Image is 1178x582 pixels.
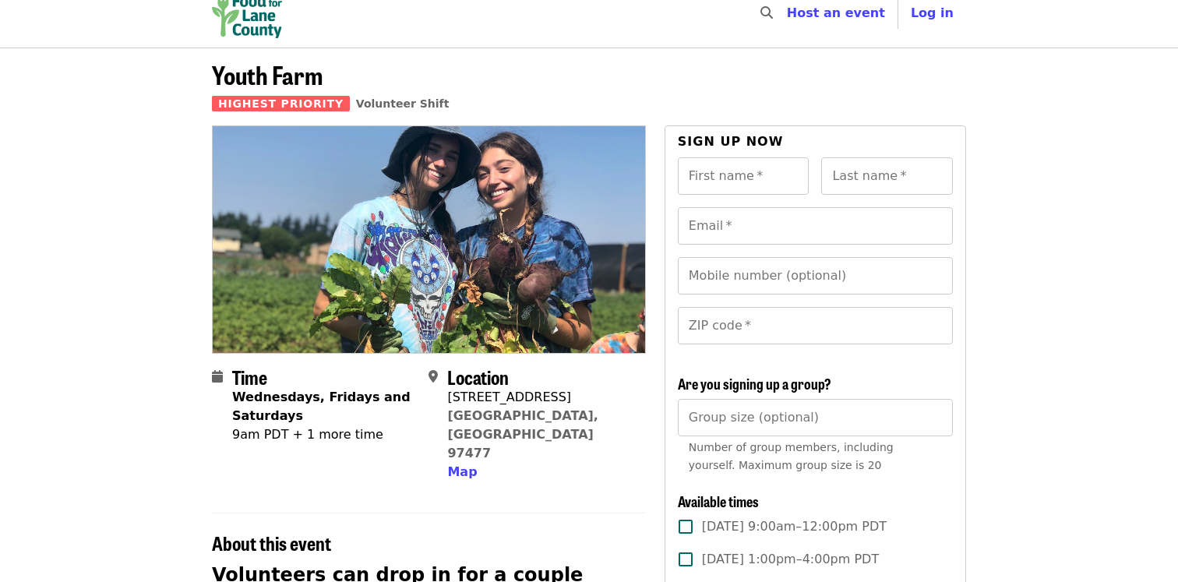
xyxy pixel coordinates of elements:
[212,56,323,93] span: Youth Farm
[678,307,953,344] input: ZIP code
[678,399,953,436] input: [object Object]
[212,96,350,111] span: Highest Priority
[678,491,759,511] span: Available times
[702,517,887,536] span: [DATE] 9:00am–12:00pm PDT
[678,207,953,245] input: Email
[821,157,953,195] input: Last name
[702,550,879,569] span: [DATE] 1:00pm–4:00pm PDT
[429,369,438,384] i: map-marker-alt icon
[356,97,450,110] a: Volunteer Shift
[447,463,477,481] button: Map
[911,5,954,20] span: Log in
[447,363,509,390] span: Location
[232,363,267,390] span: Time
[232,425,416,444] div: 9am PDT + 1 more time
[787,5,885,20] a: Host an event
[212,369,223,384] i: calendar icon
[678,373,831,393] span: Are you signing up a group?
[447,464,477,479] span: Map
[447,388,633,407] div: [STREET_ADDRESS]
[678,257,953,295] input: Mobile number (optional)
[232,390,411,423] strong: Wednesdays, Fridays and Saturdays
[689,441,894,471] span: Number of group members, including yourself. Maximum group size is 20
[678,157,809,195] input: First name
[212,529,331,556] span: About this event
[678,134,784,149] span: Sign up now
[213,126,645,352] img: Youth Farm organized by Food for Lane County
[447,408,598,460] a: [GEOGRAPHIC_DATA], [GEOGRAPHIC_DATA] 97477
[760,5,773,20] i: search icon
